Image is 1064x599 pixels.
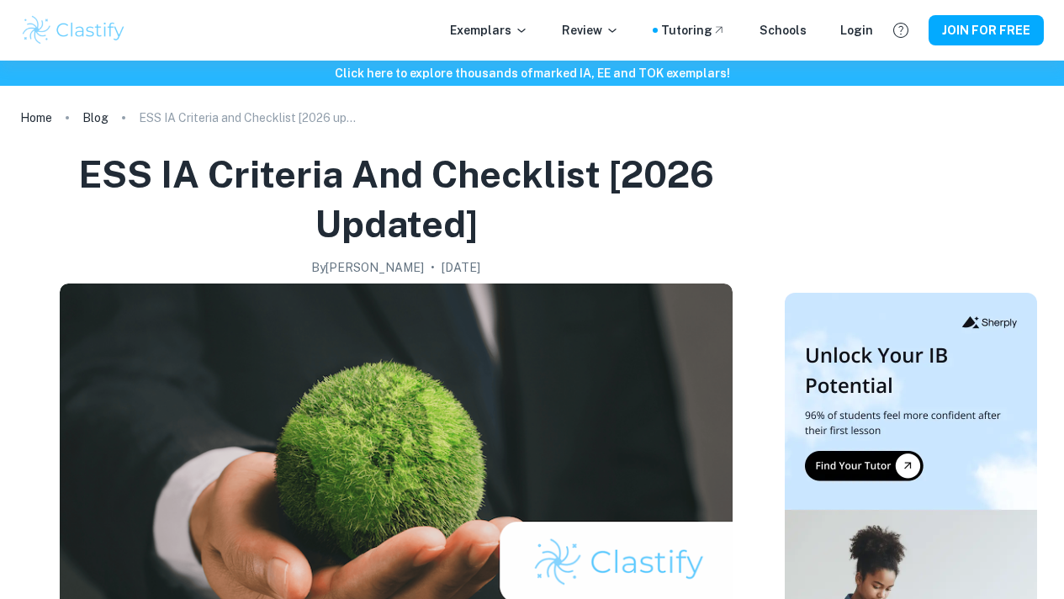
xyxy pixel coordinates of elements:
[760,21,807,40] a: Schools
[450,21,528,40] p: Exemplars
[3,64,1061,82] h6: Click here to explore thousands of marked IA, EE and TOK exemplars !
[27,150,765,248] h1: ESS IA Criteria and Checklist [2026 updated]
[311,258,424,277] h2: By [PERSON_NAME]
[929,15,1044,45] button: JOIN FOR FREE
[139,109,357,127] p: ESS IA Criteria and Checklist [2026 updated]
[20,13,127,47] img: Clastify logo
[20,106,52,130] a: Home
[82,106,109,130] a: Blog
[562,21,619,40] p: Review
[442,258,480,277] h2: [DATE]
[431,258,435,277] p: •
[887,16,915,45] button: Help and Feedback
[840,21,873,40] a: Login
[661,21,726,40] a: Tutoring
